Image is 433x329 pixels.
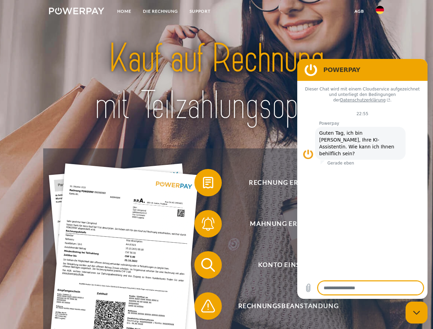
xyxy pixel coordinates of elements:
a: DIE RECHNUNG [137,5,184,17]
button: Mahnung erhalten? [194,210,373,237]
a: SUPPORT [184,5,216,17]
button: Rechnung erhalten? [194,169,373,196]
img: logo-powerpay-white.svg [49,8,104,14]
a: Home [111,5,137,17]
span: Konto einsehen [204,251,372,279]
img: title-powerpay_de.svg [65,33,368,131]
span: Mahnung erhalten? [204,210,372,237]
a: agb [349,5,370,17]
span: Rechnung erhalten? [204,169,372,196]
img: qb_bill.svg [200,174,217,191]
span: Rechnungsbeanstandung [204,292,372,320]
img: de [376,6,384,14]
button: Konto einsehen [194,251,373,279]
img: qb_search.svg [200,256,217,273]
button: Rechnungsbeanstandung [194,292,373,320]
img: qb_warning.svg [200,297,217,315]
iframe: Messaging-Fenster [297,59,428,299]
img: qb_bell.svg [200,215,217,232]
iframe: Schaltfläche zum Öffnen des Messaging-Fensters; Konversation läuft [406,302,428,324]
